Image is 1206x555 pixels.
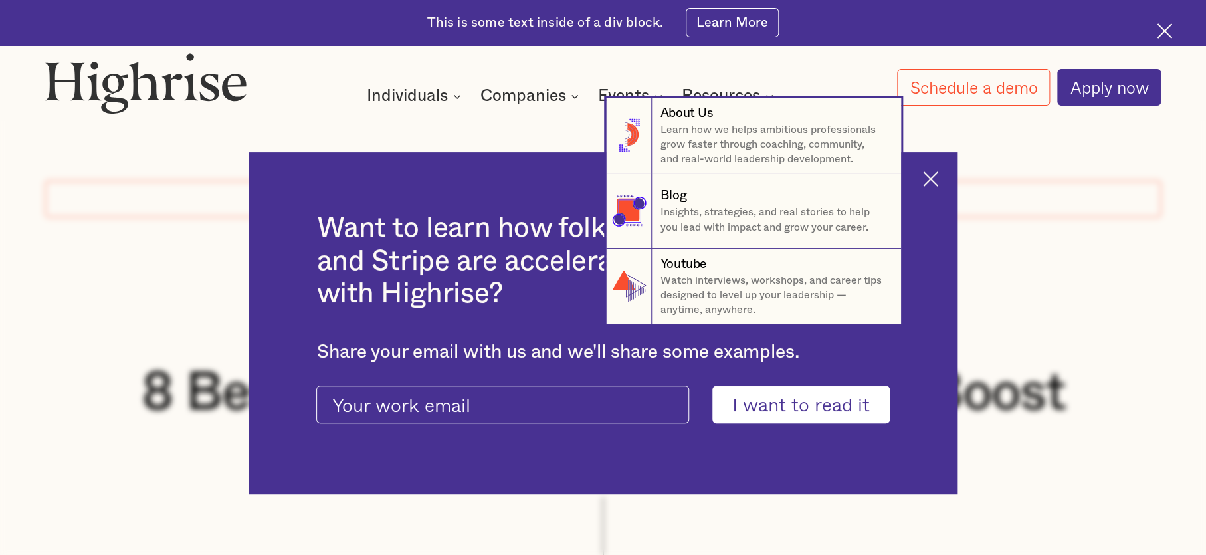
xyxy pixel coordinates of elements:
a: Schedule a demo [897,69,1050,106]
div: Resources [682,88,777,104]
div: This is some text inside of a div block. [427,14,663,32]
div: Companies [480,88,583,104]
div: Individuals [367,88,465,104]
div: Resources [682,88,760,104]
p: Insights, strategies, and real stories to help you lead with impact and grow your career. [660,205,886,234]
p: Learn how we helps ambitious professionals grow faster through coaching, community, and real-worl... [660,122,886,167]
input: I want to read it [712,386,890,423]
img: Highrise logo [45,53,247,114]
div: About Us [660,104,713,122]
div: Individuals [367,88,448,104]
a: About UsLearn how we helps ambitious professionals grow faster through coaching, community, and r... [606,98,901,173]
a: YoutubeWatch interviews, workshops, and career tips designed to level up your leadership — anytim... [606,249,901,324]
div: Share your email with us and we'll share some examples. [316,341,889,363]
div: Blog [660,187,686,205]
div: Events [598,88,666,104]
div: Companies [480,88,565,104]
a: BlogInsights, strategies, and real stories to help you lead with impact and grow your career. [606,173,901,249]
div: Youtube [660,255,706,273]
input: Your work email [316,386,688,423]
p: Watch interviews, workshops, and career tips designed to level up your leadership — anytime, anyw... [660,273,886,318]
img: Cross icon [1157,23,1172,39]
form: current-ascender-blog-article-modal-form [316,386,889,423]
div: Events [598,88,649,104]
a: Learn More [686,8,778,37]
a: Apply now [1057,69,1161,106]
